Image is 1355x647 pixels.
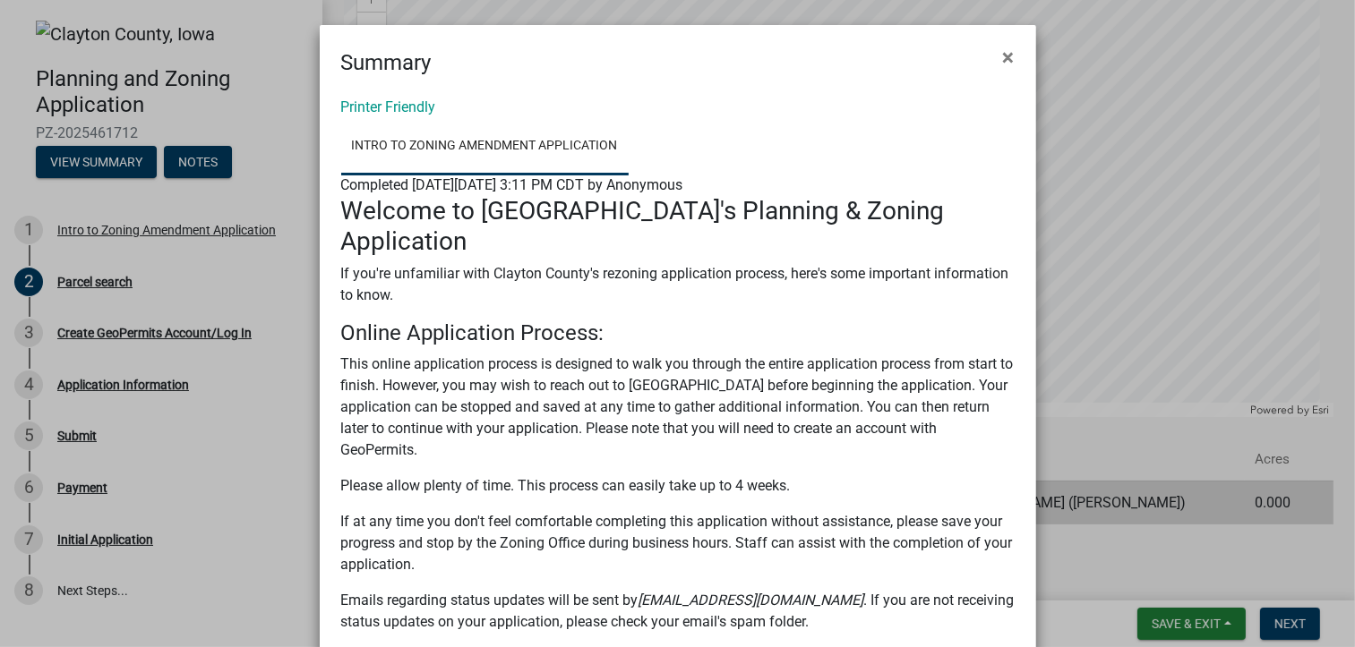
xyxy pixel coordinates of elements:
a: Printer Friendly [341,98,436,115]
p: This online application process is designed to walk you through the entire application process fr... [341,353,1015,461]
p: If you're unfamiliar with Clayton County's rezoning application process, here's some important in... [341,263,1015,306]
p: Please allow plenty of time. This process can easily take up to 4 weeks. [341,475,1015,497]
h4: Summary [341,47,432,79]
a: Intro to Zoning Amendment Application [341,118,629,175]
i: [EMAIL_ADDRESS][DOMAIN_NAME] [639,592,864,609]
span: × [1003,45,1015,70]
h3: Welcome to [GEOGRAPHIC_DATA]'s Planning & Zoning Application [341,196,1015,256]
p: If at any time you don't feel comfortable completing this application without assistance, please ... [341,511,1015,575]
p: Emails regarding status updates will be sent by . If you are not receiving status updates on your... [341,590,1015,633]
button: Close [989,32,1029,82]
span: Completed [DATE][DATE] 3:11 PM CDT by Anonymous [341,176,683,193]
h4: Online Application Process: [341,320,1015,346]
